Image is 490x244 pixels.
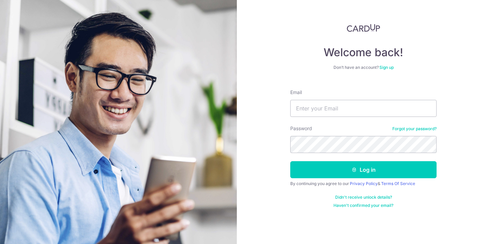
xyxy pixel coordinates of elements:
h4: Welcome back! [290,46,437,59]
button: Log in [290,161,437,178]
a: Sign up [379,65,394,70]
img: CardUp Logo [347,24,380,32]
input: Enter your Email [290,100,437,117]
label: Password [290,125,312,132]
a: Didn't receive unlock details? [335,195,392,200]
a: Haven't confirmed your email? [333,203,393,208]
a: Terms Of Service [381,181,415,186]
a: Forgot your password? [392,126,437,132]
div: By continuing you agree to our & [290,181,437,186]
label: Email [290,89,302,96]
div: Don’t have an account? [290,65,437,70]
a: Privacy Policy [350,181,378,186]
